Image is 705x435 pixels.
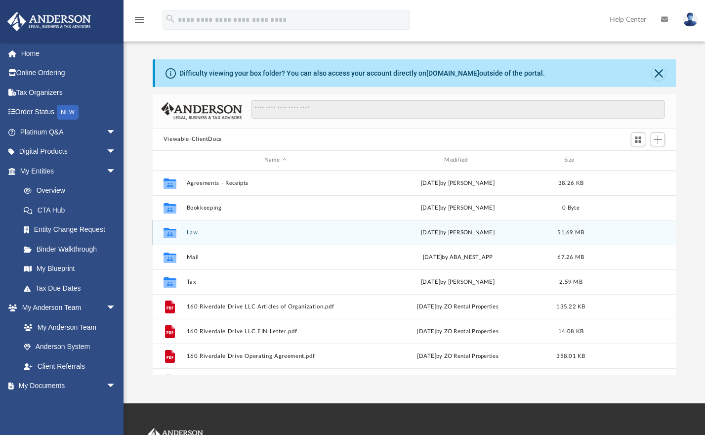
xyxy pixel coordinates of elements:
[369,277,546,286] div: [DATE] by [PERSON_NAME]
[369,178,546,187] div: [DATE] by [PERSON_NAME]
[14,220,131,240] a: Entity Change Request
[186,304,364,310] button: 160 Riverdale Drive LLC Articles of Organization.pdf
[157,156,182,165] div: id
[631,132,646,146] button: Switch to Grid View
[556,304,585,309] span: 135.22 KB
[683,12,698,27] img: User Pic
[14,239,131,259] a: Binder Walkthrough
[14,356,126,376] a: Client Referrals
[426,69,479,77] a: [DOMAIN_NAME]
[7,122,131,142] a: Platinum Q&Aarrow_drop_down
[559,279,582,284] span: 2.59 MB
[14,259,126,279] a: My Blueprint
[7,142,131,162] a: Digital Productsarrow_drop_down
[7,43,131,63] a: Home
[558,180,583,185] span: 38.26 KB
[7,376,126,396] a: My Documentsarrow_drop_down
[14,200,131,220] a: CTA Hub
[557,254,584,260] span: 67.26 MB
[57,105,79,120] div: NEW
[7,161,131,181] a: My Entitiesarrow_drop_down
[369,302,546,311] div: [DATE] by ZO Rental Properties
[179,68,545,79] div: Difficulty viewing your box folder? You can also access your account directly on outside of the p...
[7,102,131,123] a: Order StatusNEW
[133,14,145,26] i: menu
[556,353,585,358] span: 358.01 KB
[14,337,126,357] a: Anderson System
[369,351,546,360] div: [DATE] by ZO Rental Properties
[153,171,676,375] div: grid
[651,132,665,146] button: Add
[4,12,94,31] img: Anderson Advisors Platinum Portal
[106,142,126,162] span: arrow_drop_down
[186,353,364,359] button: 160 Riverdale Drive Operating Agreement.pdf
[164,135,222,144] button: Viewable-ClientDocs
[7,83,131,102] a: Tax Organizers
[369,327,546,336] div: [DATE] by ZO Rental Properties
[186,279,364,285] button: Tax
[7,63,131,83] a: Online Ordering
[369,156,547,165] div: Modified
[186,229,364,236] button: Law
[369,253,546,261] div: [DATE] by ABA_NEST_APP
[562,205,580,210] span: 0 Byte
[106,376,126,396] span: arrow_drop_down
[369,203,546,212] div: [DATE] by [PERSON_NAME]
[106,122,126,142] span: arrow_drop_down
[652,66,665,80] button: Close
[14,317,121,337] a: My Anderson Team
[186,156,364,165] div: Name
[186,328,364,335] button: 160 Riverdale Drive LLC EIN Letter.pdf
[14,278,131,298] a: Tax Due Dates
[557,229,584,235] span: 51.69 MB
[251,100,665,119] input: Search files and folders
[106,298,126,318] span: arrow_drop_down
[14,395,121,415] a: Box
[369,228,546,237] div: [DATE] by [PERSON_NAME]
[106,161,126,181] span: arrow_drop_down
[14,181,131,201] a: Overview
[165,13,176,24] i: search
[558,328,583,334] span: 14.08 KB
[186,254,364,261] button: Mail
[133,19,145,26] a: menu
[595,156,664,165] div: id
[186,180,364,186] button: Agreements - Receipts
[7,298,126,318] a: My Anderson Teamarrow_drop_down
[186,205,364,211] button: Bookkeeping
[551,156,590,165] div: Size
